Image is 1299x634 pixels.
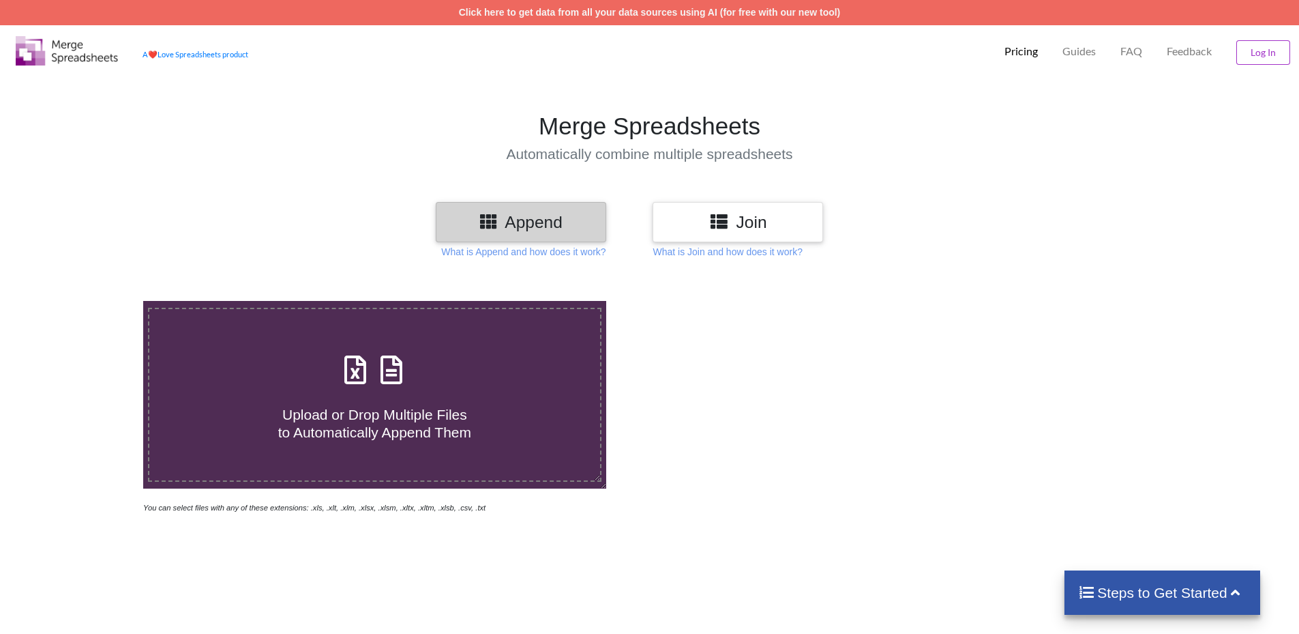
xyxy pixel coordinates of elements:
span: Upload or Drop Multiple Files to Automatically Append Them [278,407,471,440]
span: Feedback [1167,46,1212,57]
p: What is Append and how does it work? [441,245,606,259]
a: AheartLove Spreadsheets product [143,50,248,59]
p: Guides [1062,44,1096,59]
h4: Steps to Get Started [1078,584,1246,601]
i: You can select files with any of these extensions: .xls, .xlt, .xlm, .xlsx, .xlsm, .xltx, .xltm, ... [143,504,486,512]
a: Click here to get data from all your data sources using AI (for free with our new tool) [459,7,841,18]
h3: Join [663,212,813,232]
p: FAQ [1120,44,1142,59]
p: What is Join and how does it work? [653,245,802,259]
span: heart [148,50,158,59]
h3: Append [446,212,596,232]
button: Log In [1236,40,1290,65]
img: Logo.png [16,36,118,66]
p: Pricing [1004,44,1038,59]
